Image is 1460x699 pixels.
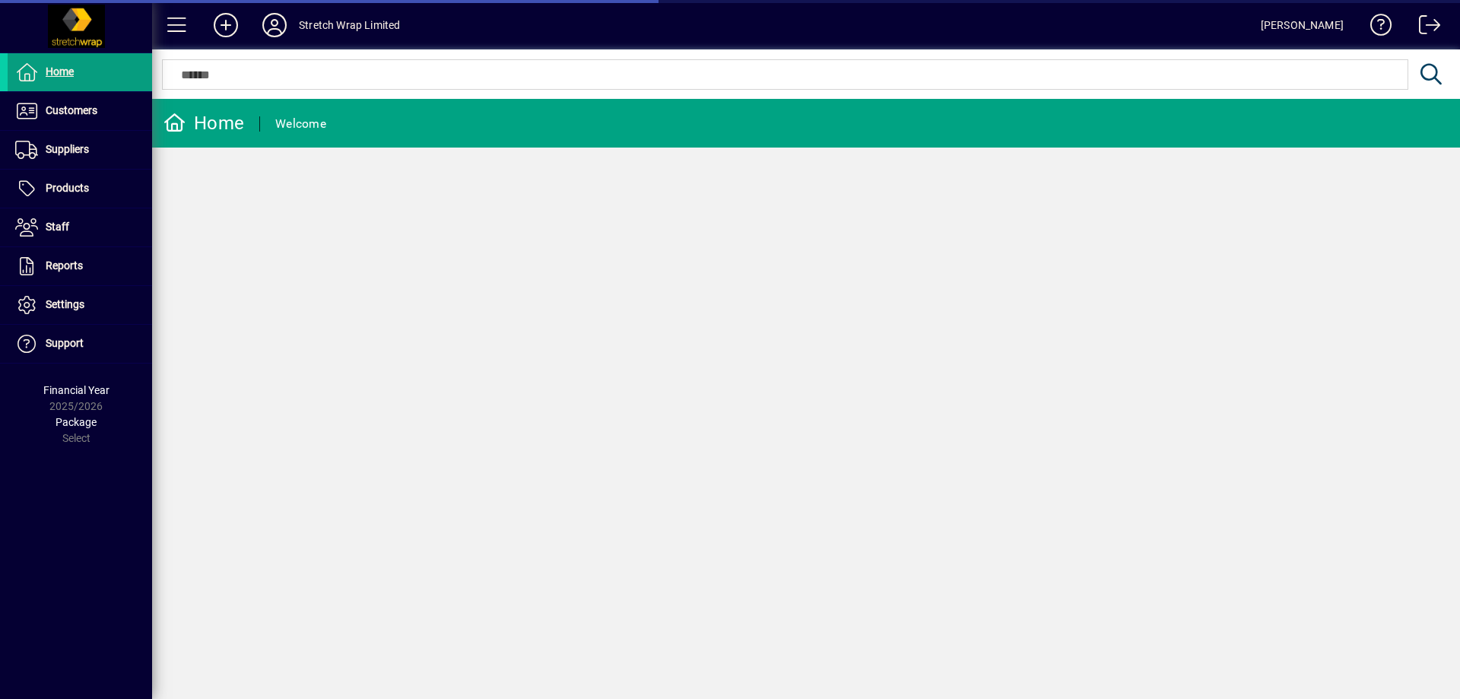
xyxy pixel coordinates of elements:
div: Stretch Wrap Limited [299,13,401,37]
span: Reports [46,259,83,272]
span: Home [46,65,74,78]
a: Suppliers [8,131,152,169]
a: Staff [8,208,152,246]
div: Welcome [275,112,326,136]
button: Add [202,11,250,39]
div: Home [163,111,244,135]
button: Profile [250,11,299,39]
span: Settings [46,298,84,310]
a: Settings [8,286,152,324]
span: Package [56,416,97,428]
a: Knowledge Base [1359,3,1392,52]
span: Products [46,182,89,194]
span: Suppliers [46,143,89,155]
a: Logout [1408,3,1441,52]
span: Customers [46,104,97,116]
span: Staff [46,221,69,233]
span: Support [46,337,84,349]
a: Reports [8,247,152,285]
a: Products [8,170,152,208]
div: [PERSON_NAME] [1261,13,1344,37]
span: Financial Year [43,384,109,396]
a: Support [8,325,152,363]
a: Customers [8,92,152,130]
